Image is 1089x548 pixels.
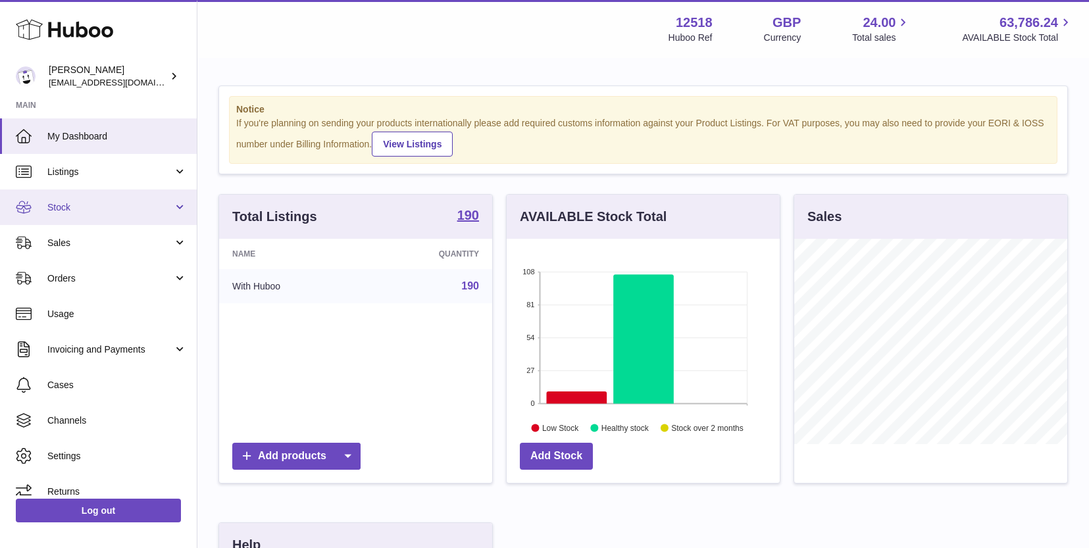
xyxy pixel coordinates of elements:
span: [EMAIL_ADDRESS][DOMAIN_NAME] [49,77,193,87]
text: 0 [530,399,534,407]
span: Invoicing and Payments [47,343,173,356]
a: View Listings [372,132,453,157]
a: Log out [16,499,181,522]
h3: AVAILABLE Stock Total [520,208,667,226]
a: 190 [461,280,479,291]
div: Huboo Ref [669,32,713,44]
span: AVAILABLE Stock Total [962,32,1073,44]
text: 54 [526,334,534,341]
span: 24.00 [863,14,896,32]
span: Stock [47,201,173,214]
th: Name [219,239,363,269]
text: Low Stock [542,423,579,432]
th: Quantity [363,239,492,269]
span: Listings [47,166,173,178]
strong: 190 [457,209,479,222]
a: Add products [232,443,361,470]
text: 27 [526,366,534,374]
span: Orders [47,272,173,285]
a: Add Stock [520,443,593,470]
span: 63,786.24 [1000,14,1058,32]
a: 63,786.24 AVAILABLE Stock Total [962,14,1073,44]
strong: Notice [236,103,1050,116]
span: Usage [47,308,187,320]
text: 81 [526,301,534,309]
div: Currency [764,32,801,44]
span: Cases [47,379,187,391]
h3: Sales [807,208,842,226]
span: Total sales [852,32,911,44]
div: If you're planning on sending your products internationally please add required customs informati... [236,117,1050,157]
strong: 12518 [676,14,713,32]
a: 24.00 Total sales [852,14,911,44]
span: Channels [47,414,187,427]
span: Settings [47,450,187,462]
a: 190 [457,209,479,224]
span: Returns [47,486,187,498]
text: Stock over 2 months [671,423,743,432]
img: caitlin@fancylamp.co [16,66,36,86]
td: With Huboo [219,269,363,303]
text: Healthy stock [601,423,649,432]
text: 108 [522,268,534,276]
h3: Total Listings [232,208,317,226]
div: [PERSON_NAME] [49,64,167,89]
span: My Dashboard [47,130,187,143]
span: Sales [47,237,173,249]
strong: GBP [772,14,801,32]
